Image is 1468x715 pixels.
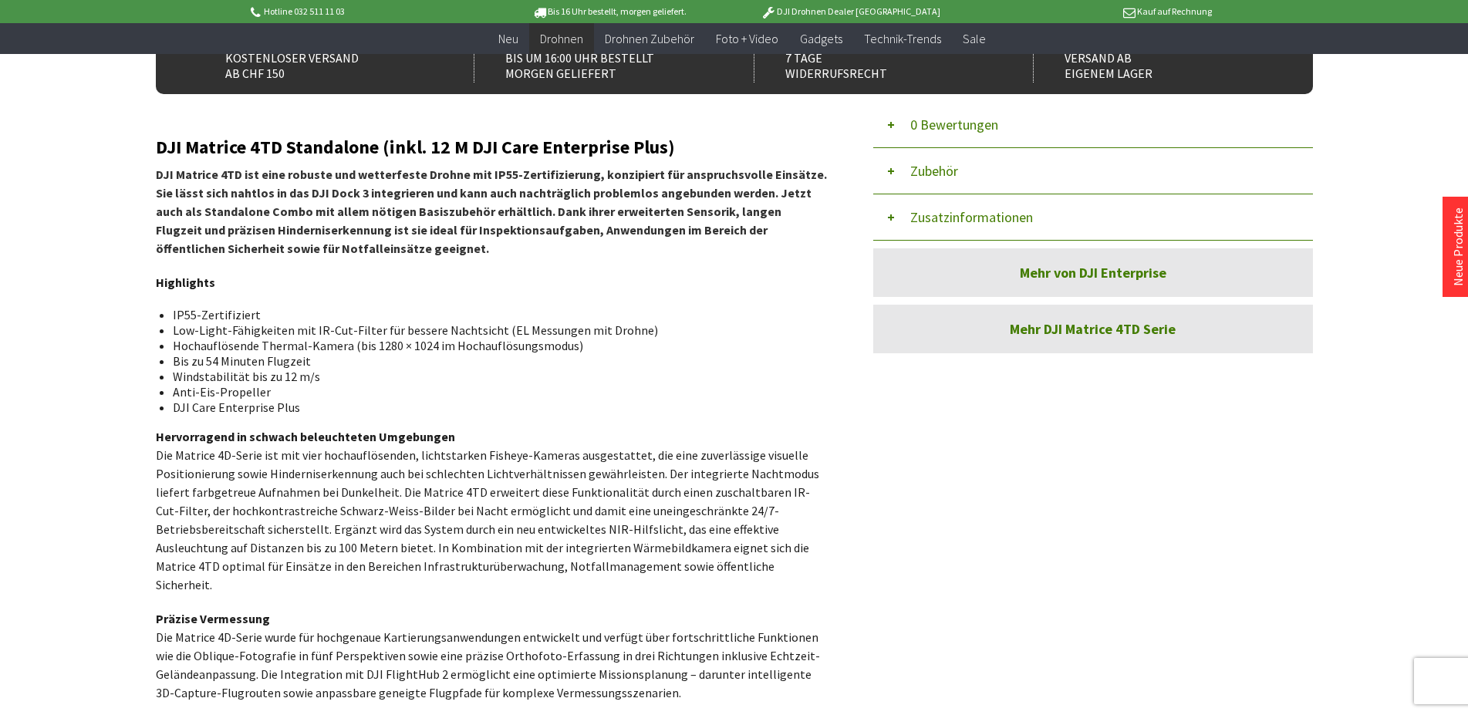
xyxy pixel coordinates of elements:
a: Neue Produkte [1450,207,1466,286]
li: Anti-Eis-Propeller [173,384,815,400]
a: Foto + Video [705,23,789,55]
a: Mehr DJI Matrice 4TD Serie [873,305,1313,353]
p: Kauf auf Rechnung [971,2,1212,21]
a: Gadgets [789,23,853,55]
div: 7 Tage Widerrufsrecht [754,44,1000,83]
a: Neu [488,23,529,55]
li: Bis zu 54 Minuten Flugzeit [173,353,815,369]
li: DJI Care Enterprise Plus [173,400,815,415]
span: Drohnen Zubehör [605,31,694,46]
button: Zubehör [873,148,1313,194]
li: Windstabilität bis zu 12 m/s [173,369,815,384]
strong: Präzise Vermessung [156,611,270,626]
p: Die Matrice 4D-Serie wurde für hochgenaue Kartierungsanwendungen entwickelt und verfügt über fort... [156,609,827,702]
div: Bis um 16:00 Uhr bestellt Morgen geliefert [474,44,720,83]
button: 0 Bewertungen [873,102,1313,148]
span: Foto + Video [716,31,778,46]
h2: DJI Matrice 4TD Standalone (inkl. 12 M DJI Care Enterprise Plus) [156,137,827,157]
a: Drohnen [529,23,594,55]
span: Technik-Trends [864,31,941,46]
a: Mehr von DJI Enterprise [873,248,1313,297]
li: IP55-Zertifiziert [173,307,815,322]
strong: Highlights [156,275,215,290]
span: Drohnen [540,31,583,46]
div: Kostenloser Versand ab CHF 150 [194,44,440,83]
p: Bis 16 Uhr bestellt, morgen geliefert. [489,2,730,21]
strong: Hervorragend in schwach beleuchteten Umgebungen [156,429,455,444]
li: Hochauflösende Thermal-Kamera (bis 1280 × 1024 im Hochauflösungsmodus) [173,338,815,353]
p: Die Matrice 4D-Serie ist mit vier hochauflösenden, lichtstarken Fisheye-Kameras ausgestattet, die... [156,427,827,594]
a: Drohnen Zubehör [594,23,705,55]
p: Hotline 032 511 11 03 [248,2,489,21]
span: Sale [963,31,986,46]
li: Low-Light-Fähigkeiten mit IR-Cut-Filter für bessere Nachtsicht (EL Messungen mit Drohne) [173,322,815,338]
span: Neu [498,31,518,46]
button: Zusatzinformationen [873,194,1313,241]
span: Gadgets [800,31,842,46]
p: DJI Drohnen Dealer [GEOGRAPHIC_DATA] [730,2,970,21]
a: Technik-Trends [853,23,952,55]
div: Versand ab eigenem Lager [1033,44,1279,83]
strong: DJI Matrice 4TD ist eine robuste und wetterfeste Drohne mit IP55-Zertifizierung, konzipiert für a... [156,167,827,256]
a: Sale [952,23,997,55]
